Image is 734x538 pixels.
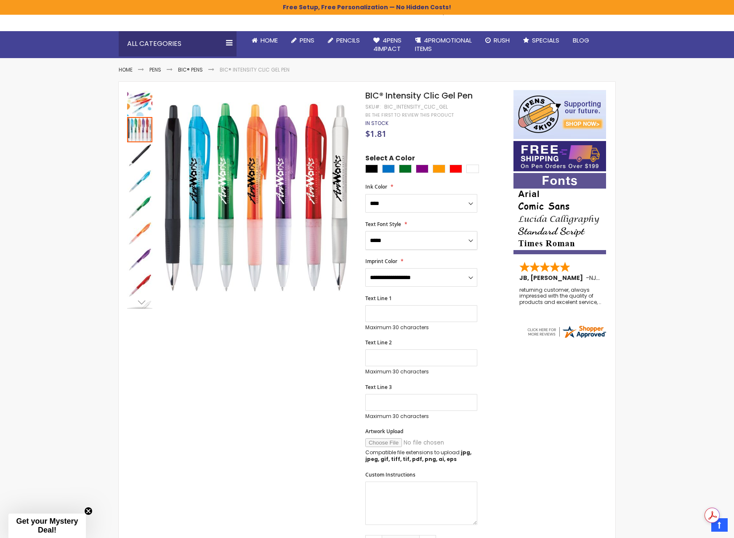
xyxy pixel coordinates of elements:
a: Rush [479,31,516,50]
span: Home [261,36,278,45]
a: Pencils [321,31,367,50]
span: Custom Instructions [365,471,415,478]
a: Be the first to review this product [365,112,454,118]
img: font-personalization-examples [513,173,606,254]
span: Blog [573,36,589,45]
div: BIC® Intensity Clic Gel Pen [127,194,153,221]
button: Close teaser [84,507,93,515]
div: BIC® Intensity Clic Gel Pen [127,142,153,168]
div: BIC® Intensity Clic Gel Pen [127,247,153,273]
div: Blue Light [382,165,395,173]
span: Pencils [336,36,360,45]
p: Maximum 30 characters [365,324,477,331]
span: Imprint Color [365,258,397,265]
img: 4pens 4 kids [513,90,606,139]
span: Text Line 3 [365,384,392,391]
div: returning customer, always impressed with the quality of products and excelent service, will retu... [519,287,601,305]
a: 4pens.com certificate URL [526,334,607,341]
a: Home [119,66,133,73]
img: BIC® Intensity Clic Gel Pen [127,143,152,168]
div: BIC® Intensity Clic Gel Pen [127,90,153,116]
span: Specials [532,36,559,45]
a: 4Pens4impact [367,31,408,59]
img: BIC® Intensity Clic Gel Pen [127,169,152,194]
div: Green [399,165,412,173]
span: BIC® Intensity Clic Gel Pen [365,90,473,101]
a: Blog [566,31,596,50]
div: Black [365,165,378,173]
div: Next [127,296,152,309]
span: - , [586,274,659,282]
span: Artwork Upload [365,428,403,435]
span: In stock [365,120,388,127]
a: Specials [516,31,566,50]
span: JB, [PERSON_NAME] [519,274,586,282]
span: Pens [300,36,314,45]
span: 4PROMOTIONAL ITEMS [415,36,472,53]
strong: jpg, jpeg, gif, tiff, tif, pdf, png, ai, eps [365,449,471,463]
img: BIC® Intensity Clic Gel Pen [127,195,152,221]
span: NJ [589,274,600,282]
div: Get your Mystery Deal!Close teaser [8,514,86,538]
div: White [466,165,479,173]
div: BIC® Intensity Clic Gel Pen [127,116,153,142]
div: Orange [433,165,445,173]
span: Rush [494,36,510,45]
img: BIC® Intensity Clic Gel Pen [127,248,152,273]
div: Red [449,165,462,173]
img: Free shipping on orders over $199 [513,141,606,171]
a: 4PROMOTIONALITEMS [408,31,479,59]
span: Text Font Style [365,221,401,228]
p: Maximum 30 characters [365,368,477,375]
div: BIC® Intensity Clic Gel Pen [127,168,153,194]
img: BIC® Intensity Clic Gel Pen [162,102,354,295]
a: Home [245,31,285,50]
span: Ink Color [365,183,387,190]
div: bic_intensity_clic_gel [384,104,448,110]
div: Purple [416,165,428,173]
img: BIC® Intensity Clic Gel Pen [127,221,152,247]
img: 4pens.com widget logo [526,324,607,339]
li: BIC® Intensity Clic Gel Pen [220,67,290,73]
div: BIC® Intensity Clic Gel Pen [127,273,153,299]
img: BIC® Intensity Clic Gel Pen [127,274,152,299]
span: Text Line 2 [365,339,392,346]
span: Text Line 1 [365,295,392,302]
div: All Categories [119,31,237,56]
img: BIC® Intensity Clic Gel Pen [127,91,152,116]
a: BIC® Pens [178,66,203,73]
a: Pens [149,66,161,73]
p: Compatible file extensions to upload: [365,449,477,463]
span: 4Pens 4impact [373,36,402,53]
span: Get your Mystery Deal! [16,517,78,534]
strong: SKU [365,103,381,110]
p: Maximum 30 characters [365,413,477,420]
span: Select A Color [365,154,415,165]
div: Availability [365,120,388,127]
a: Pens [285,31,321,50]
span: $1.81 [365,128,386,139]
div: BIC® Intensity Clic Gel Pen [127,221,153,247]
